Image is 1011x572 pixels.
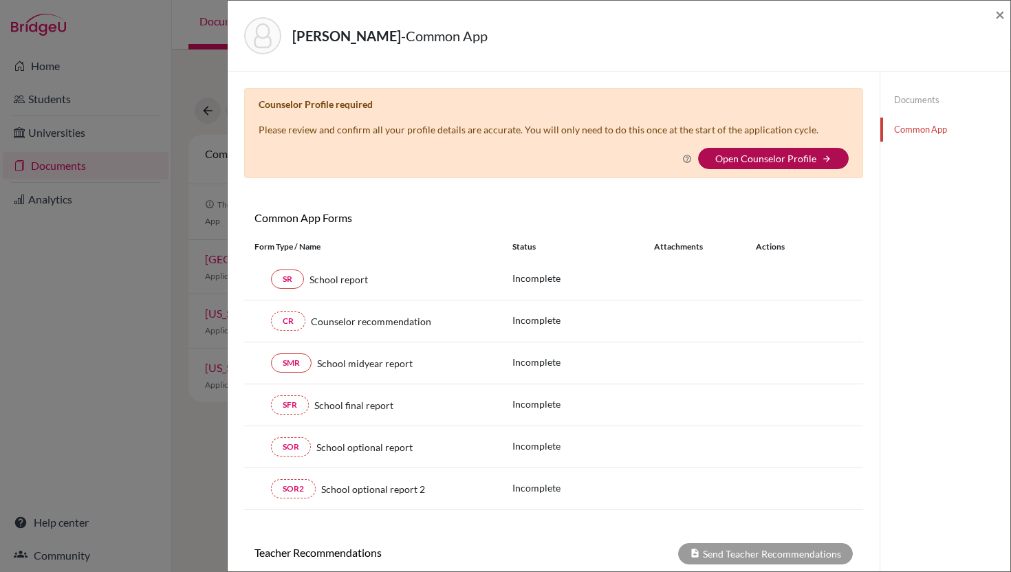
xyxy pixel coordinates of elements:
p: Incomplete [512,439,654,453]
h6: Common App Forms [244,211,554,224]
a: Common App [880,118,1010,142]
div: Form Type / Name [244,241,502,253]
span: School final report [314,398,393,412]
a: SOR [271,437,311,456]
i: arrow_forward [822,154,831,164]
span: School midyear report [317,356,413,371]
button: Open Counselor Profilearrow_forward [698,148,849,169]
p: Incomplete [512,355,654,369]
h6: Teacher Recommendations [244,546,554,559]
a: SR [271,269,304,289]
span: School optional report 2 [321,482,425,496]
p: Incomplete [512,313,654,327]
div: Status [512,241,654,253]
a: Open Counselor Profile [715,153,816,164]
p: Incomplete [512,271,654,285]
span: × [995,4,1005,24]
a: SOR2 [271,479,316,498]
div: Actions [739,241,825,253]
div: Attachments [654,241,739,253]
a: SFR [271,395,309,415]
button: Close [995,6,1005,23]
div: Send Teacher Recommendations [678,543,853,564]
a: SMR [271,353,312,373]
span: - Common App [401,27,488,44]
p: Please review and confirm all your profile details are accurate. You will only need to do this on... [259,122,818,137]
span: School optional report [316,440,413,454]
b: Counselor Profile required [259,98,373,110]
span: School report [309,272,368,287]
span: Counselor recommendation [311,314,431,329]
a: Documents [880,88,1010,112]
a: CR [271,311,305,331]
strong: [PERSON_NAME] [292,27,401,44]
p: Incomplete [512,397,654,411]
p: Incomplete [512,481,654,495]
